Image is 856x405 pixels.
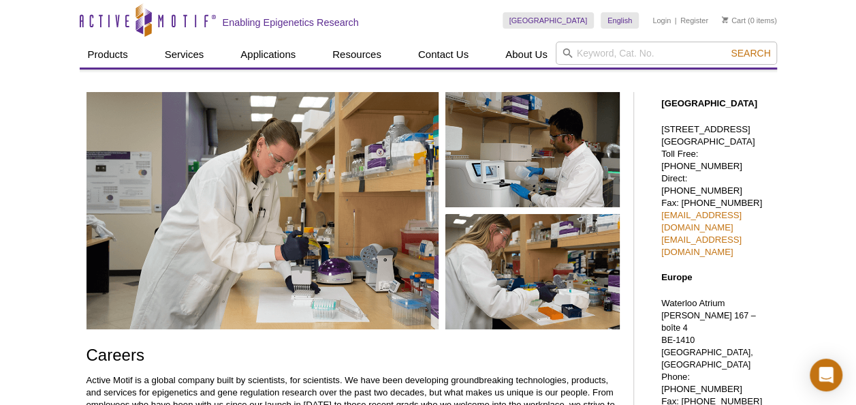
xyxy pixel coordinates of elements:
[652,16,671,25] a: Login
[497,42,556,67] a: About Us
[661,98,757,108] strong: [GEOGRAPHIC_DATA]
[232,42,304,67] a: Applications
[223,16,359,29] h2: Enabling Epigenetics Research
[601,12,639,29] a: English
[410,42,477,67] a: Contact Us
[661,210,742,232] a: [EMAIL_ADDRESS][DOMAIN_NAME]
[810,359,842,391] div: Open Intercom Messenger
[86,92,620,329] img: Careers at Active Motif
[80,42,136,67] a: Products
[722,12,777,29] li: (0 items)
[731,48,770,59] span: Search
[661,123,770,258] p: [STREET_ADDRESS] [GEOGRAPHIC_DATA] Toll Free: [PHONE_NUMBER] Direct: [PHONE_NUMBER] Fax: [PHONE_N...
[722,16,728,23] img: Your Cart
[324,42,390,67] a: Resources
[722,16,746,25] a: Cart
[157,42,212,67] a: Services
[727,47,774,59] button: Search
[661,235,742,257] a: [EMAIL_ADDRESS][DOMAIN_NAME]
[556,42,777,65] input: Keyword, Cat. No.
[680,16,708,25] a: Register
[661,311,756,370] span: [PERSON_NAME] 167 – boîte 4 BE-1410 [GEOGRAPHIC_DATA], [GEOGRAPHIC_DATA]
[503,12,595,29] a: [GEOGRAPHIC_DATA]
[86,346,620,366] h1: Careers
[661,272,692,282] strong: Europe
[675,12,677,29] li: |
